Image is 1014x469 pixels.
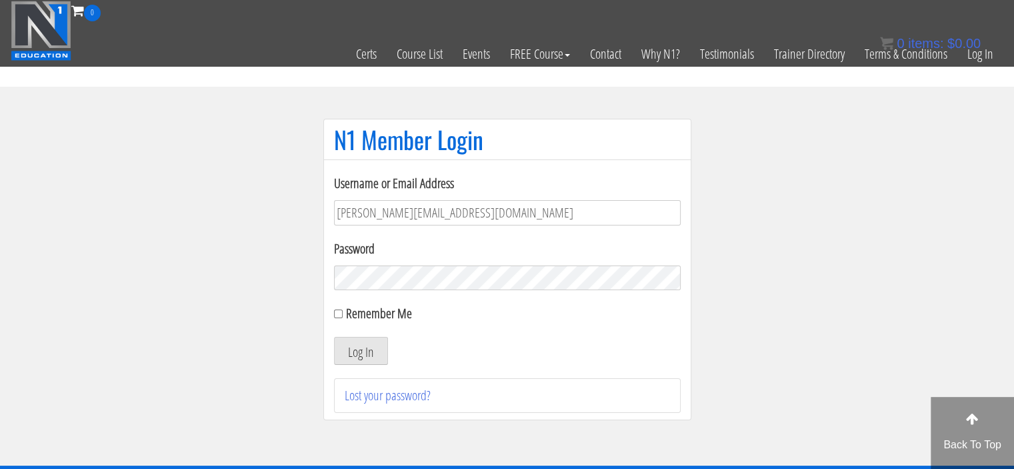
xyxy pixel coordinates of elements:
[345,386,431,404] a: Lost your password?
[334,173,681,193] label: Username or Email Address
[580,21,631,87] a: Contact
[764,21,855,87] a: Trainer Directory
[71,1,101,19] a: 0
[880,37,893,50] img: icon11.png
[334,126,681,153] h1: N1 Member Login
[908,36,943,51] span: items:
[11,1,71,61] img: n1-education
[346,304,412,322] label: Remember Me
[334,337,388,365] button: Log In
[880,36,981,51] a: 0 items: $0.00
[690,21,764,87] a: Testimonials
[500,21,580,87] a: FREE Course
[453,21,500,87] a: Events
[387,21,453,87] a: Course List
[631,21,690,87] a: Why N1?
[84,5,101,21] span: 0
[957,21,1003,87] a: Log In
[947,36,955,51] span: $
[855,21,957,87] a: Terms & Conditions
[947,36,981,51] bdi: 0.00
[334,239,681,259] label: Password
[897,36,904,51] span: 0
[346,21,387,87] a: Certs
